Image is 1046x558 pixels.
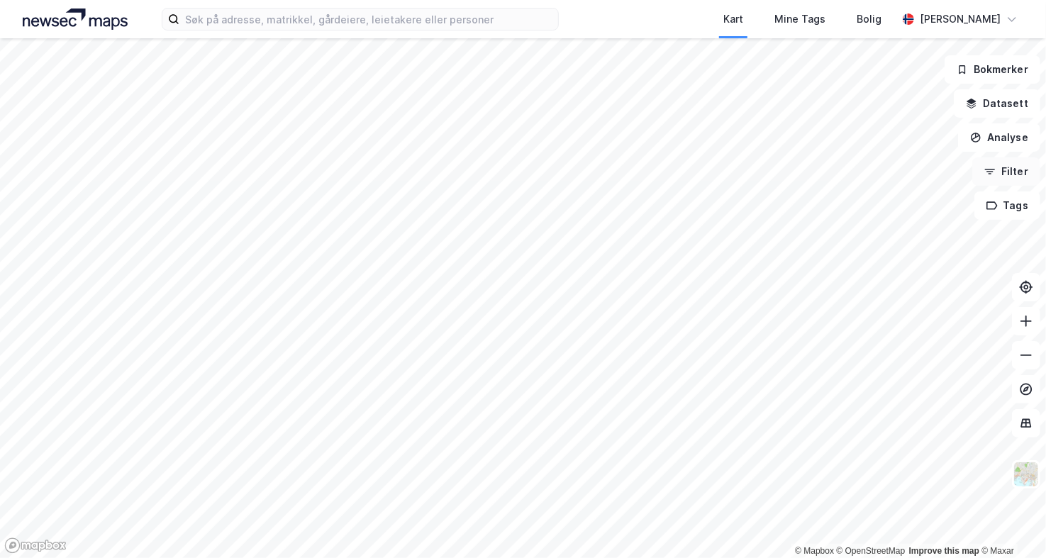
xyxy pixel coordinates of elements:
[723,11,743,28] div: Kart
[945,55,1040,84] button: Bokmerker
[975,490,1046,558] iframe: Chat Widget
[920,11,1001,28] div: [PERSON_NAME]
[909,546,979,556] a: Improve this map
[795,546,834,556] a: Mapbox
[954,89,1040,118] button: Datasett
[774,11,825,28] div: Mine Tags
[179,9,558,30] input: Søk på adresse, matrikkel, gårdeiere, leietakere eller personer
[972,157,1040,186] button: Filter
[23,9,128,30] img: logo.a4113a55bc3d86da70a041830d287a7e.svg
[974,191,1040,220] button: Tags
[958,123,1040,152] button: Analyse
[1013,461,1040,488] img: Z
[857,11,881,28] div: Bolig
[4,537,67,554] a: Mapbox homepage
[837,546,906,556] a: OpenStreetMap
[975,490,1046,558] div: Kontrollprogram for chat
